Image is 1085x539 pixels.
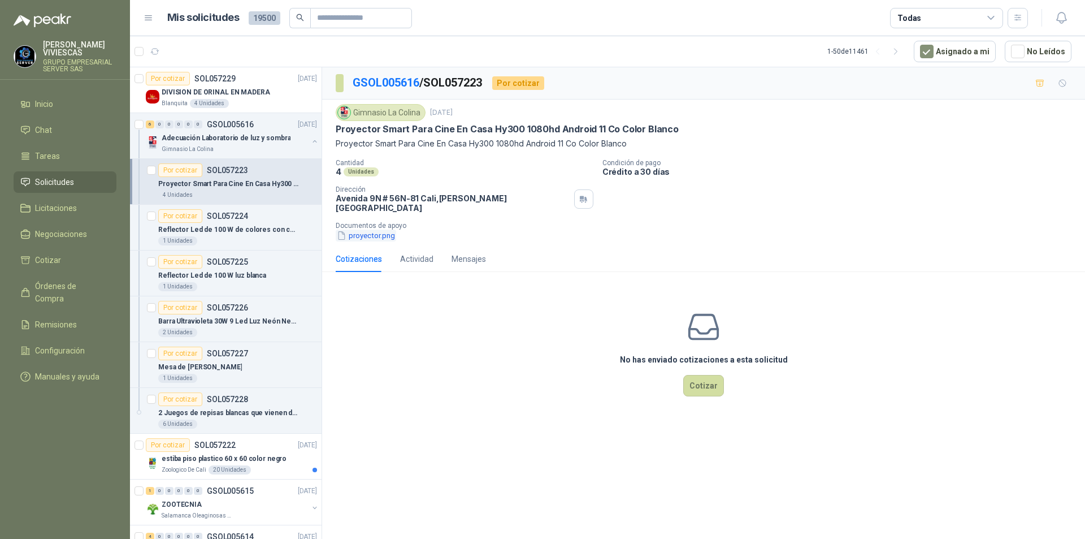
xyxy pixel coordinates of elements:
p: [DATE] [298,119,317,130]
p: [DATE] [298,74,317,84]
p: SOL057225 [207,258,248,266]
div: 2 Unidades [158,328,197,337]
a: 6 0 0 0 0 0 GSOL005616[DATE] Company LogoAdecuación Laboratorio de luz y sombraGimnasio La Colina [146,118,319,154]
p: SOL057222 [194,441,236,449]
a: Por cotizarSOL057224Reflector Led de 100 W de colores con control1 Unidades [130,205,322,251]
div: Por cotizar [158,209,202,223]
div: Gimnasio La Colina [336,104,426,121]
span: Licitaciones [35,202,77,214]
div: Por cotizar [158,301,202,314]
span: Chat [35,124,52,136]
a: Licitaciones [14,197,116,219]
a: Por cotizarSOL057222[DATE] Company Logoestiba piso plastico 60 x 60 color negroZoologico De Cali2... [130,434,322,480]
div: Por cotizar [158,393,202,406]
p: [DATE] [298,486,317,497]
img: Company Logo [146,456,159,470]
div: 0 [194,120,202,128]
div: 0 [194,487,202,495]
div: 0 [184,120,193,128]
span: 19500 [249,11,280,25]
p: GSOL005615 [207,487,254,495]
p: [DATE] [430,107,453,118]
p: Salamanca Oleaginosas SAS [162,511,233,520]
div: Por cotizar [492,76,544,90]
button: proyector.png [336,230,396,242]
span: Solicitudes [35,176,74,188]
a: Configuración [14,340,116,361]
p: SOL057223 [207,166,248,174]
h1: Mis solicitudes [167,10,240,26]
a: Por cotizarSOL057223Proyector Smart Para Cine En Casa Hy300 1080hd Android 11 Co Color Blanco4 Un... [130,159,322,205]
div: Por cotizar [158,347,202,360]
p: Barra Ultravioleta 30W 9 Led Luz Neón Negra [158,316,299,327]
div: Cotizaciones [336,253,382,265]
a: Remisiones [14,314,116,335]
div: 4 Unidades [190,99,229,108]
p: SOL057228 [207,395,248,403]
div: Por cotizar [158,163,202,177]
div: 0 [175,120,183,128]
p: DIVISION DE ORINAL EN MADERA [162,87,270,98]
p: Avenida 9N # 56N-81 Cali , [PERSON_NAME][GEOGRAPHIC_DATA] [336,193,570,213]
p: SOL057224 [207,212,248,220]
p: Documentos de apoyo [336,222,1080,230]
a: Por cotizarSOL057229[DATE] Company LogoDIVISION DE ORINAL EN MADERABlanquita4 Unidades [130,67,322,113]
span: Negociaciones [35,228,87,240]
p: / SOL057223 [353,74,483,92]
p: Reflector Led de 100 W de colores con control [158,225,299,235]
div: Por cotizar [158,255,202,269]
a: Inicio [14,93,116,115]
p: Proyector Smart Para Cine En Casa Hy300 1080hd Android 11 Co Color Blanco [336,123,679,135]
a: Negociaciones [14,223,116,245]
span: Inicio [35,98,53,110]
div: 20 Unidades [209,465,251,475]
p: Mesa de [PERSON_NAME] [158,362,242,373]
a: Por cotizarSOL057226Barra Ultravioleta 30W 9 Led Luz Neón Negra2 Unidades [130,296,322,342]
div: 4 Unidades [158,191,197,200]
img: Company Logo [146,502,159,516]
button: No Leídos [1005,41,1071,62]
p: SOL057226 [207,304,248,312]
a: Por cotizarSOL057225Reflector Led de 100 W luz blanca1 Unidades [130,251,322,296]
img: Company Logo [146,136,159,149]
p: Crédito a 30 días [602,167,1080,176]
div: 1 - 50 de 11461 [827,42,905,61]
div: 0 [155,487,164,495]
div: Por cotizar [146,72,190,85]
p: SOL057227 [207,350,248,357]
div: 0 [165,120,173,128]
p: 2 Juegos de repisas blancas que vienen de 1 cajón, 2 cajones y tres cajones [158,408,299,419]
div: 0 [184,487,193,495]
p: ZOOTECNIA [162,499,202,510]
a: Manuales y ayuda [14,366,116,387]
a: Cotizar [14,249,116,271]
span: Manuales y ayuda [35,370,99,383]
a: 1 0 0 0 0 0 GSOL005615[DATE] Company LogoZOOTECNIASalamanca Oleaginosas SAS [146,484,319,520]
a: GSOL005616 [353,76,419,89]
p: Proyector Smart Para Cine En Casa Hy300 1080hd Android 11 Co Color Blanco [336,137,1071,150]
p: [PERSON_NAME] VIVIESCAS [43,41,116,57]
div: 1 Unidades [158,236,197,245]
a: Órdenes de Compra [14,275,116,309]
p: GSOL005616 [207,120,254,128]
p: Proyector Smart Para Cine En Casa Hy300 1080hd Android 11 Co Color Blanco [158,179,299,189]
p: Dirección [336,186,570,193]
p: Cantidad [336,159,593,167]
img: Company Logo [338,106,350,119]
p: 4 [336,167,341,176]
div: Por cotizar [146,438,190,452]
div: Todas [897,12,921,24]
div: 1 Unidades [158,282,197,291]
a: Solicitudes [14,171,116,193]
a: Tareas [14,145,116,167]
img: Logo peakr [14,14,71,27]
div: 1 [146,487,154,495]
img: Company Logo [14,46,36,67]
span: Tareas [35,150,60,162]
p: Reflector Led de 100 W luz blanca [158,270,266,281]
p: Blanquita [162,99,188,108]
span: Cotizar [35,254,61,266]
span: search [296,14,304,21]
div: 6 Unidades [158,420,197,429]
a: Por cotizarSOL0572282 Juegos de repisas blancas que vienen de 1 cajón, 2 cajones y tres cajones6 ... [130,388,322,434]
